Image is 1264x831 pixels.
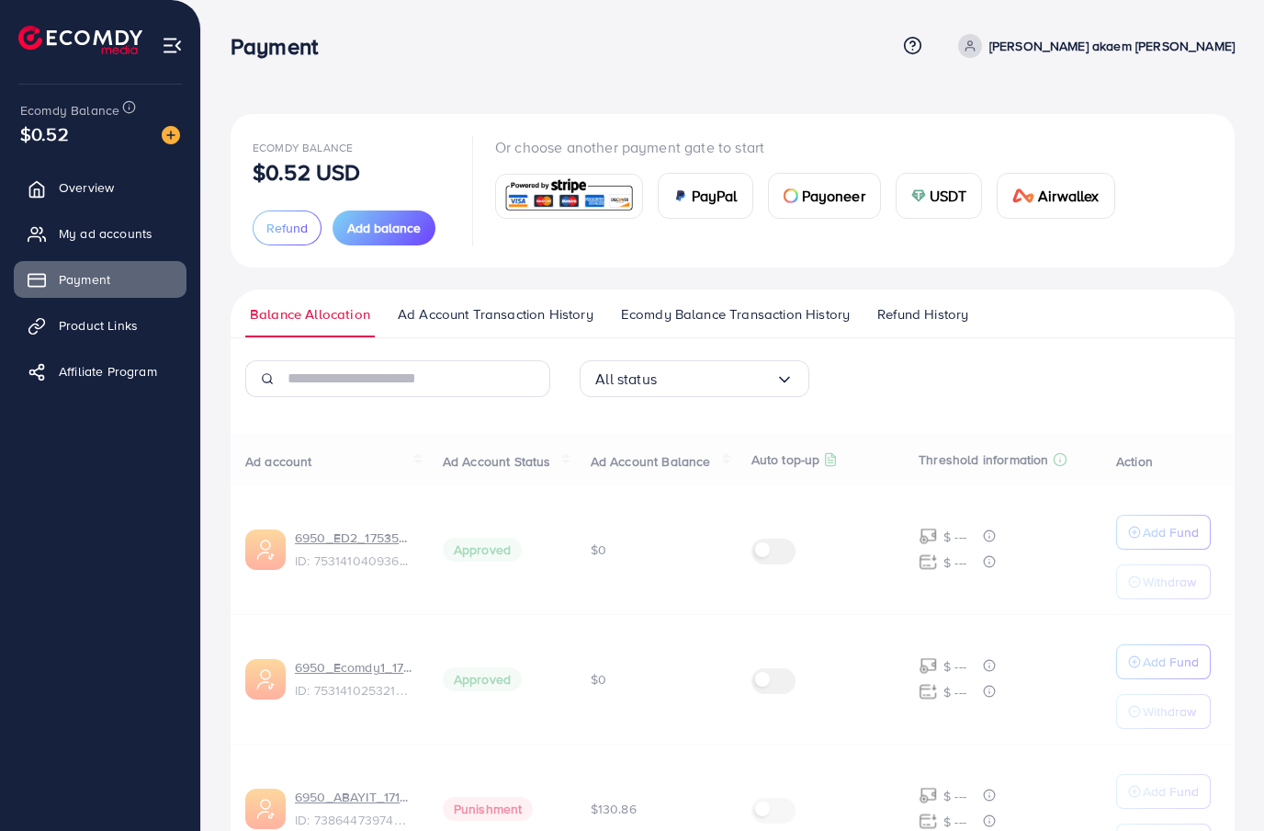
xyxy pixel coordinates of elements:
[802,185,865,207] span: Payoneer
[347,219,421,237] span: Add balance
[20,101,119,120] span: Ecomdy Balance
[930,185,967,207] span: USDT
[768,173,881,219] a: cardPayoneer
[595,365,657,393] span: All status
[250,304,370,324] span: Balance Allocation
[495,136,1130,158] p: Or choose another payment gate to start
[658,173,753,219] a: cardPayPal
[59,224,152,243] span: My ad accounts
[20,120,69,147] span: $0.52
[621,304,850,324] span: Ecomdy Balance Transaction History
[495,174,643,219] a: card
[1012,188,1034,203] img: card
[673,188,688,203] img: card
[162,35,183,56] img: menu
[231,33,333,60] h3: Payment
[18,26,142,54] img: logo
[1038,185,1099,207] span: Airwallex
[896,173,983,219] a: cardUSDT
[997,173,1114,219] a: cardAirwallex
[266,219,308,237] span: Refund
[911,188,926,203] img: card
[784,188,798,203] img: card
[951,34,1235,58] a: [PERSON_NAME] akaem [PERSON_NAME]
[692,185,738,207] span: PayPal
[14,261,186,298] a: Payment
[59,178,114,197] span: Overview
[14,169,186,206] a: Overview
[59,362,157,381] span: Affiliate Program
[59,270,110,289] span: Payment
[14,307,186,344] a: Product Links
[502,176,637,216] img: card
[877,304,968,324] span: Refund History
[333,211,435,245] button: Add balance
[657,365,775,393] input: Search for option
[398,304,593,324] span: Ad Account Transaction History
[162,126,180,144] img: image
[253,211,322,245] button: Refund
[253,140,353,155] span: Ecomdy Balance
[59,316,138,335] span: Product Links
[989,35,1235,57] p: [PERSON_NAME] akaem [PERSON_NAME]
[580,360,809,397] div: Search for option
[14,353,186,390] a: Affiliate Program
[253,161,360,183] p: $0.52 USD
[1186,748,1250,817] iframe: Chat
[14,215,186,252] a: My ad accounts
